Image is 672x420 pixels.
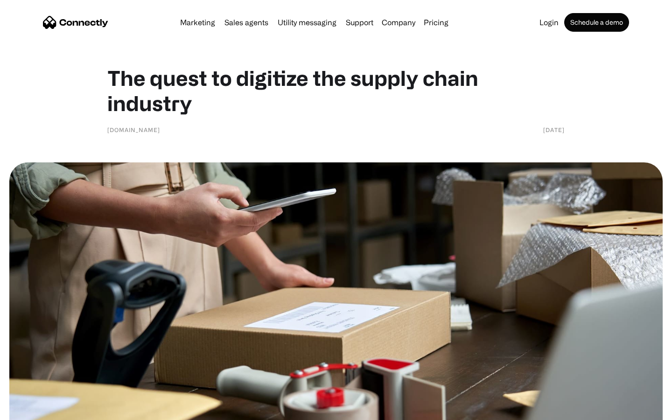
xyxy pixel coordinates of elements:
[9,404,56,417] aside: Language selected: English
[564,13,629,32] a: Schedule a demo
[420,19,452,26] a: Pricing
[176,19,219,26] a: Marketing
[342,19,377,26] a: Support
[19,404,56,417] ul: Language list
[107,65,565,116] h1: The quest to digitize the supply chain industry
[536,19,562,26] a: Login
[107,125,160,134] div: [DOMAIN_NAME]
[221,19,272,26] a: Sales agents
[382,16,415,29] div: Company
[274,19,340,26] a: Utility messaging
[543,125,565,134] div: [DATE]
